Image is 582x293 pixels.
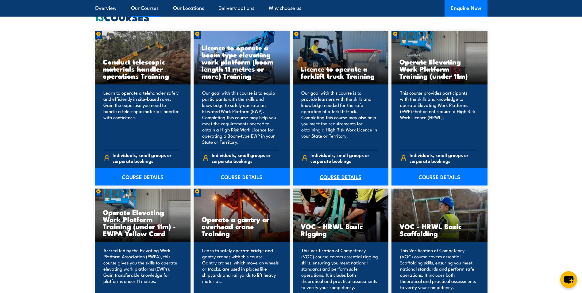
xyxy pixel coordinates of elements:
h3: Operate Elevating Work Platform Training (under 11m) - EWPA Yellow Card [103,209,183,237]
p: Accredited by the Elevating Work Platform Association (EWPA), this course gives you the skills to... [103,247,180,290]
p: This Verification of Competency (VOC) course covers essential rigging skills, ensuring you meet n... [301,247,378,290]
p: Learn to operate a telehandler safely and efficiently in site-based roles. Gain the expertise you... [103,90,180,145]
a: COURSE DETAILS [194,168,290,186]
a: COURSE DETAILS [391,168,488,186]
p: Our goal with this course is to provide learners with the skills and knowledge needed for the saf... [301,90,378,145]
span: Individuals, small groups or corporate bookings [410,152,477,164]
p: Our goal with this course is to equip participants with the skills and knowledge to safely operat... [202,90,279,145]
a: COURSE DETAILS [293,168,389,186]
h3: Licence to operate a boom type elevating work platform (boom length 11 metres or more) Training [202,44,282,79]
span: Individuals, small groups or corporate bookings [310,152,378,164]
h3: VOC - HRWL Basic Scaffolding [399,223,480,237]
h2: COURSES [95,13,488,21]
p: This course provides participants with the skills and knowledge to operate Elevating Work Platfor... [400,90,477,145]
h3: Conduct telescopic materials handler operations Training [103,58,183,79]
span: Individuals, small groups or corporate bookings [212,152,279,164]
h3: Licence to operate a forklift truck Training [301,65,381,79]
h3: VOC - HRWL Basic Rigging [301,223,381,237]
strong: 13 [95,9,104,25]
p: This Verification of Competency (VOC) course covers essential Scaffolding skills, ensuring you me... [400,247,477,290]
p: Learn to safely operate bridge and gantry cranes with this course. Gantry cranes, which move on w... [202,247,279,290]
h3: Operate a gantry or overhead crane Training [202,216,282,237]
button: chat-button [560,271,577,288]
span: Individuals, small groups or corporate bookings [113,152,180,164]
h3: Operate Elevating Work Platform Training (under 11m) [399,58,480,79]
a: COURSE DETAILS [95,168,191,186]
